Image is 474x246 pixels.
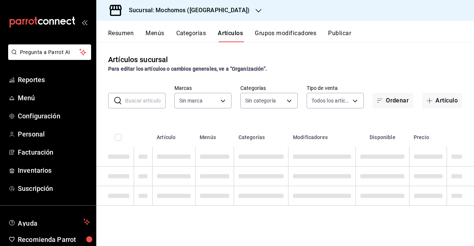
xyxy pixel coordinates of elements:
button: Menús [146,30,164,42]
span: Sin categoría [245,97,276,104]
button: Categorías [176,30,206,42]
button: Resumen [108,30,134,42]
button: Pregunta a Parrot AI [8,44,91,60]
span: Sin marca [179,97,203,104]
span: Todos los artículos [311,97,350,104]
th: Menús [195,123,234,147]
th: Precio [409,123,447,147]
button: Grupos modificadores [255,30,316,42]
span: Configuración [18,111,90,121]
span: Personal [18,129,90,139]
span: Suscripción [18,183,90,193]
input: Buscar artículo [125,93,166,108]
a: Pregunta a Parrot AI [5,54,91,61]
span: Inventarios [18,165,90,175]
th: Artículo [152,123,195,147]
th: Disponible [356,123,409,147]
h3: Sucursal: Mochomos ([GEOGRAPHIC_DATA]) [123,6,250,15]
th: Categorías [234,123,288,147]
button: Artículo [422,93,462,108]
div: Artículos sucursal [108,54,168,65]
strong: Para editar los artículos o cambios generales, ve a “Organización”. [108,66,267,72]
div: navigation tabs [108,30,474,42]
span: Reportes [18,75,90,85]
label: Tipo de venta [307,85,364,91]
button: Artículos [218,30,243,42]
button: Ordenar [373,93,413,108]
label: Marcas [174,85,232,91]
label: Categorías [240,85,298,91]
span: Menú [18,93,90,103]
span: Ayuda [18,218,80,226]
span: Recomienda Parrot [18,235,90,245]
button: Publicar [328,30,351,42]
span: Facturación [18,147,90,157]
th: Modificadores [288,123,356,147]
span: Pregunta a Parrot AI [20,48,80,56]
button: open_drawer_menu [81,19,87,25]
